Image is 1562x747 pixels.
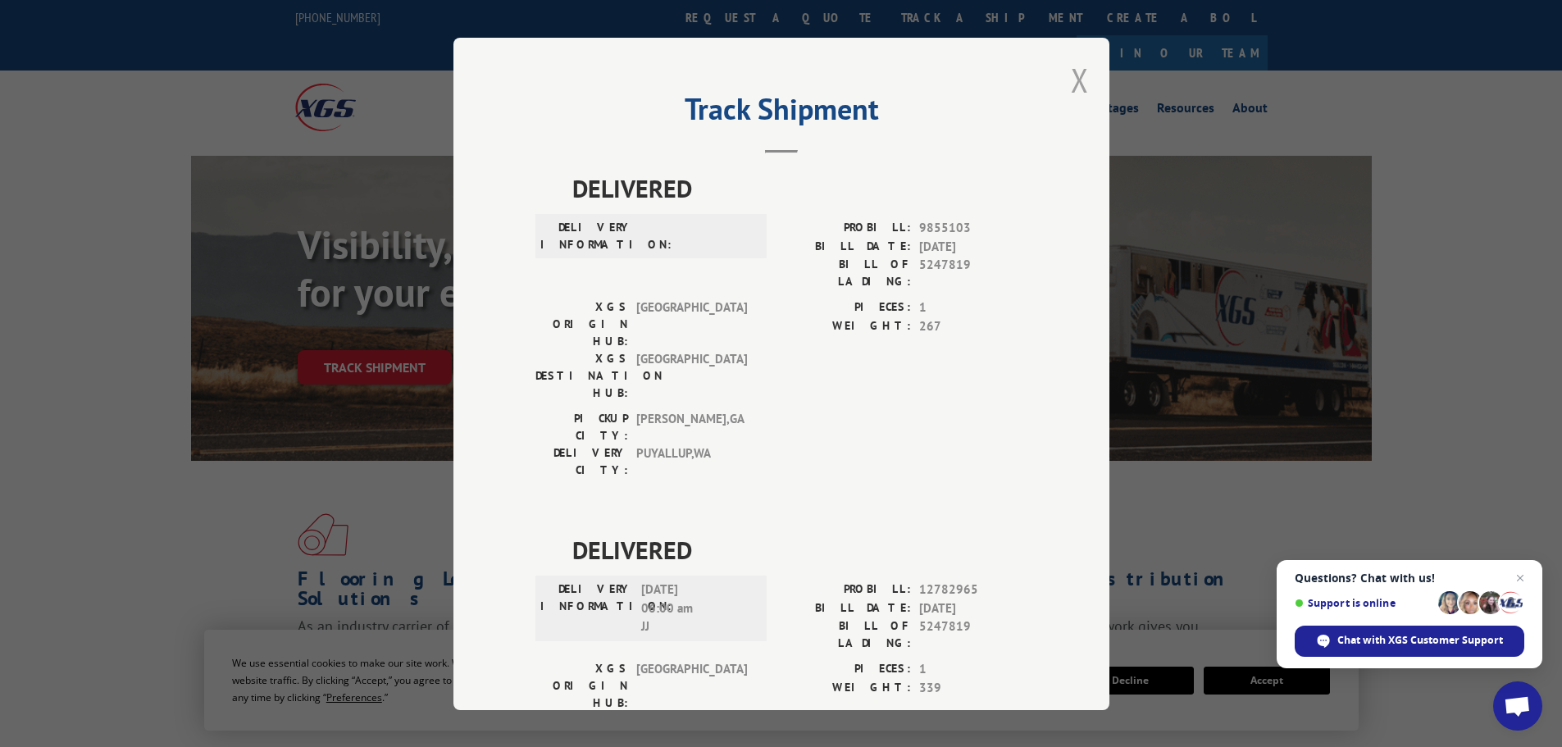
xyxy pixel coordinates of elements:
span: Questions? Chat with us! [1295,572,1524,585]
span: [GEOGRAPHIC_DATA] [636,660,747,712]
span: DELIVERED [572,531,1027,568]
label: PIECES: [781,298,911,317]
label: BILL DATE: [781,237,911,256]
label: XGS ORIGIN HUB: [535,298,628,350]
label: BILL DATE: [781,599,911,617]
label: DELIVERY INFORMATION: [540,581,633,636]
span: 339 [919,678,1027,697]
span: Support is online [1295,597,1432,609]
span: 267 [919,317,1027,335]
span: 9855103 [919,219,1027,238]
span: 1 [919,660,1027,679]
label: PICKUP CITY: [535,410,628,444]
span: [DATE] [919,599,1027,617]
label: PROBILL: [781,219,911,238]
label: XGS DESTINATION HUB: [535,350,628,402]
span: DELIVERED [572,170,1027,207]
span: [DATE] [919,237,1027,256]
label: BILL OF LADING: [781,617,911,652]
span: 12782965 [919,581,1027,599]
h2: Track Shipment [535,98,1027,129]
span: 1 [919,298,1027,317]
button: Close modal [1071,58,1089,102]
div: Chat with XGS Customer Support [1295,626,1524,657]
span: [GEOGRAPHIC_DATA] [636,298,747,350]
label: WEIGHT: [781,678,911,697]
div: Open chat [1493,681,1542,731]
span: [PERSON_NAME] , GA [636,410,747,444]
label: XGS ORIGIN HUB: [535,660,628,712]
span: Close chat [1510,568,1530,588]
label: PIECES: [781,660,911,679]
label: WEIGHT: [781,317,911,335]
span: PUYALLUP , WA [636,444,747,479]
label: BILL OF LADING: [781,256,911,290]
span: Chat with XGS Customer Support [1337,633,1503,648]
span: [GEOGRAPHIC_DATA] [636,350,747,402]
label: DELIVERY INFORMATION: [540,219,633,253]
label: PROBILL: [781,581,911,599]
span: [DATE] 06:00 am JJ [641,581,752,636]
span: 5247819 [919,617,1027,652]
span: 5247819 [919,256,1027,290]
label: DELIVERY CITY: [535,444,628,479]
